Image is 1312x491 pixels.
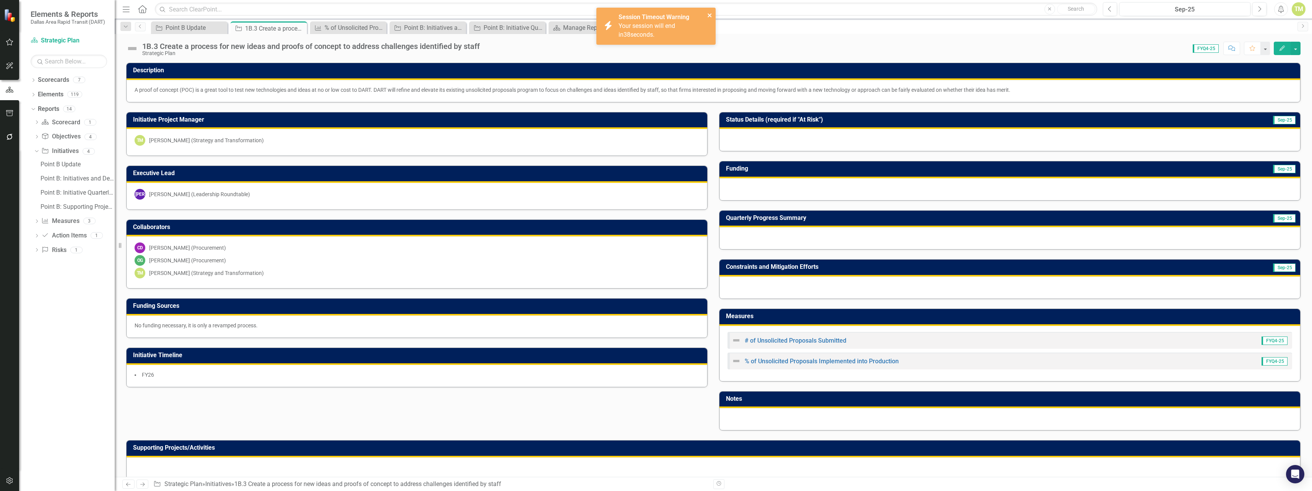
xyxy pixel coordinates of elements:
[1286,465,1304,483] div: Open Intercom Messenger
[84,119,96,125] div: 1
[726,116,1186,123] h3: Status Details (required if "At Risk")
[155,3,1097,16] input: Search ClearPoint...
[245,24,305,33] div: 1B.3 Create a process for new ideas and proofs of concept to address challenges identified by staff
[38,105,59,114] a: Reports
[149,269,264,277] div: [PERSON_NAME] (Strategy and Transformation)
[135,322,699,329] p: No funding necessary, it is only a revamped process.
[726,395,1296,402] h3: Notes
[135,268,145,278] div: TM
[133,224,703,231] h3: Collaborators
[41,231,86,240] a: Action Items
[1262,337,1288,345] span: FYQ4-25
[164,480,202,488] a: Strategic Plan
[39,201,115,213] a: Point B: Supporting Projects + Summary
[41,203,115,210] div: Point B: Supporting Projects + Summary
[484,23,544,33] div: Point B: Initiative Quarterly Summary by Executive Lead & PM
[126,42,138,55] img: Not Defined
[619,13,689,21] strong: Session Timeout Warning
[726,215,1168,221] h3: Quarterly Progress Summary
[38,76,69,85] a: Scorecards
[135,135,145,146] div: TM
[1292,2,1306,16] button: TM
[39,158,115,171] a: Point B Update
[133,352,703,359] h3: Initiative Timeline
[149,190,250,198] div: [PERSON_NAME] (Leadership Roundtable)
[1273,263,1296,272] span: Sep-25
[41,189,115,196] div: Point B: Initiative Quarterly Summary by Executive Lead & PM
[83,218,96,224] div: 3
[41,217,79,226] a: Measures
[732,356,741,366] img: Not Defined
[153,480,708,489] div: » »
[726,313,1296,320] h3: Measures
[312,23,385,33] a: % of Unsolicited Proposals Implemented into Production
[135,189,145,200] div: [PERSON_NAME]
[31,36,107,45] a: Strategic Plan
[133,170,703,177] h3: Executive Lead
[63,106,75,112] div: 14
[70,247,83,253] div: 1
[149,137,264,144] div: [PERSON_NAME] (Strategy and Transformation)
[153,23,226,33] a: Point B Update
[1193,44,1219,53] span: FYQ4-25
[1122,5,1248,14] div: Sep-25
[142,50,480,56] div: Strategic Plan
[732,336,741,345] img: Not Defined
[1262,357,1288,366] span: FYQ4-25
[1273,214,1296,223] span: Sep-25
[391,23,464,33] a: Point B: Initiatives and Descriptions
[234,480,501,488] div: 1B.3 Create a process for new ideas and proofs of concept to address challenges identified by staff
[41,246,66,255] a: Risks
[39,172,115,185] a: Point B: Initiatives and Descriptions
[39,187,115,199] a: Point B: Initiative Quarterly Summary by Executive Lead & PM
[133,67,1296,74] h3: Description
[38,90,63,99] a: Elements
[1119,2,1250,16] button: Sep-25
[41,132,80,141] a: Objectives
[133,116,703,123] h3: Initiative Project Manager
[1273,116,1296,124] span: Sep-25
[41,161,115,168] div: Point B Update
[726,165,1004,172] h3: Funding
[205,480,231,488] a: Initiatives
[1068,6,1084,12] span: Search
[404,23,464,33] div: Point B: Initiatives and Descriptions
[31,19,105,25] small: Dallas Area Rapid Transit (DART)
[83,148,95,154] div: 4
[550,23,623,33] a: Manage Reports
[166,23,226,33] div: Point B Update
[1273,165,1296,173] span: Sep-25
[325,23,385,33] div: % of Unsolicited Proposals Implemented into Production
[133,444,1296,451] h3: Supporting Projects/Activities
[707,11,713,20] button: close
[31,10,105,19] span: Elements & Reports
[41,175,115,182] div: Point B: Initiatives and Descriptions
[135,255,145,266] div: OG
[41,147,78,156] a: Initiatives
[91,232,103,239] div: 1
[4,9,17,22] img: ClearPoint Strategy
[619,22,675,38] span: Your session will end in seconds.
[142,42,480,50] div: 1B.3 Create a process for new ideas and proofs of concept to address challenges identified by staff
[149,257,226,264] div: [PERSON_NAME] (Procurement)
[31,55,107,68] input: Search Below...
[135,86,1292,94] p: A proof of concept (POC) is a great tool to test new technologies and ideas at no or low cost to ...
[745,358,899,365] a: % of Unsolicited Proposals Implemented into Production
[67,91,82,98] div: 119
[142,372,154,378] span: FY26
[84,133,97,140] div: 4
[624,31,630,38] span: 38
[133,302,703,309] h3: Funding Sources
[149,244,226,252] div: [PERSON_NAME] (Procurement)
[726,263,1182,270] h3: Constraints and Mitigation Efforts
[41,118,80,127] a: Scorecard
[1057,4,1095,15] button: Search
[745,337,846,344] a: # of Unsolicited Proposals Submitted
[563,23,623,33] div: Manage Reports
[135,242,145,253] div: CD
[73,77,85,83] div: 7
[471,23,544,33] a: Point B: Initiative Quarterly Summary by Executive Lead & PM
